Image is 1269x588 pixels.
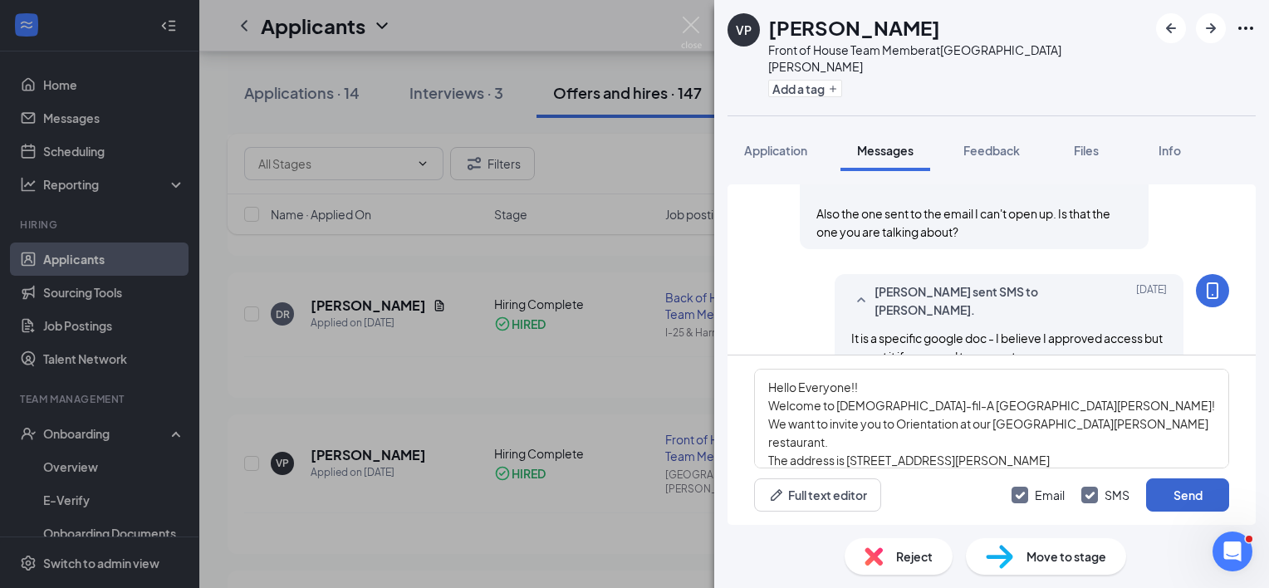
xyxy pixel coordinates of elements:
[1136,282,1167,319] span: [DATE]
[768,80,842,97] button: PlusAdd a tag
[768,487,785,503] svg: Pen
[754,369,1229,468] textarea: Hello Everyone!! Welcome to [DEMOGRAPHIC_DATA]-fil-A [GEOGRAPHIC_DATA][PERSON_NAME]! We want to i...
[963,143,1020,158] span: Feedback
[768,42,1148,75] div: Front of House Team Member at [GEOGRAPHIC_DATA][PERSON_NAME]
[1159,143,1181,158] span: Info
[1213,532,1252,571] iframe: Intercom live chat
[1146,478,1229,512] button: Send
[1026,547,1106,566] span: Move to stage
[875,282,1092,319] span: [PERSON_NAME] sent SMS to [PERSON_NAME].
[896,547,933,566] span: Reject
[828,84,838,94] svg: Plus
[851,291,871,311] svg: SmallChevronUp
[1201,18,1221,38] svg: ArrowRight
[1156,13,1186,43] button: ArrowLeftNew
[736,22,752,38] div: VP
[851,331,1163,364] span: It is a specific google doc - I believe I approved access but resent it if you need to request ac...
[1074,143,1099,158] span: Files
[1236,18,1256,38] svg: Ellipses
[857,143,914,158] span: Messages
[754,478,881,512] button: Full text editorPen
[1161,18,1181,38] svg: ArrowLeftNew
[1196,13,1226,43] button: ArrowRight
[768,13,940,42] h1: [PERSON_NAME]
[744,143,807,158] span: Application
[1203,281,1222,301] svg: MobileSms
